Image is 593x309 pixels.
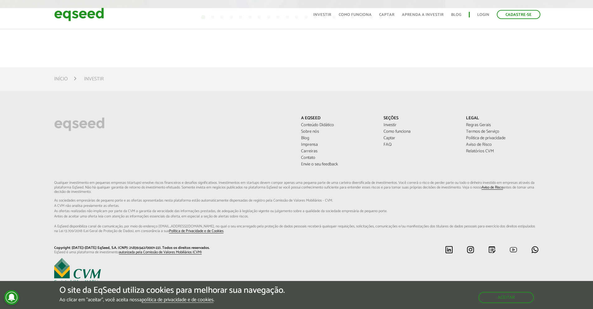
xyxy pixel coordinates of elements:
a: FAQ [384,143,457,147]
a: Contato [301,156,374,160]
a: Sobre nós [301,130,374,134]
img: EqSeed Logo [54,116,105,133]
a: Política de Privacidade e de Cookies [169,229,224,233]
a: Imprensa [301,143,374,147]
p: EqSeed é uma plataforma de investimento [54,250,292,254]
a: Login [477,13,489,17]
a: Envie o seu feedback [301,162,374,167]
p: Copyright [DATE]-[DATE] EqSeed, S.A. (CNPJ: 21.839.542/0001-22). Todos os direitos reservados. [54,246,292,250]
a: autorizada pela Comissão de Valores Mobiliários (CVM) [119,250,202,254]
a: Investir [313,13,331,17]
a: Relatórios CVM [466,149,539,154]
img: blog.svg [488,246,496,254]
p: Ao clicar em "aceitar", você aceita nossa . [59,297,285,303]
button: Aceitar [478,292,534,303]
a: Regras Gerais [466,123,539,127]
p: Qualquer investimento em pequenas empresas (startups) envolve riscos financeiros e desafios signi... [54,181,539,233]
a: Início [54,77,68,82]
a: Blog [451,13,461,17]
a: Cadastre-se [497,10,540,19]
img: youtube.svg [510,246,517,254]
a: Carreiras [301,149,374,154]
span: As ofertas realizadas não implicam por parte da CVM a garantia da veracidade das informações p... [54,209,539,213]
a: Termos de Serviço [466,130,539,134]
a: Blog [301,136,374,140]
img: EqSeed é uma plataforma de investimento autorizada pela Comissão de Valores Mobiliários (CVM) [54,258,101,283]
a: Captar [384,136,457,140]
a: Aprenda a investir [402,13,444,17]
li: Investir [84,75,104,83]
a: Aviso de Risco [466,143,539,147]
p: Seções [384,116,457,121]
span: A CVM não analisa previamente as ofertas. [54,204,539,208]
a: Captar [379,13,394,17]
h5: O site da EqSeed utiliza cookies para melhorar sua navegação. [59,286,285,295]
a: Como funciona [384,130,457,134]
a: Investir [384,123,457,127]
span: As sociedades empresárias de pequeno porte e as ofertas apresentadas nesta plataforma estão aut... [54,199,539,202]
img: whatsapp.svg [531,246,539,254]
img: instagram.svg [467,246,474,254]
a: Conteúdo Didático [301,123,374,127]
img: linkedin.svg [445,246,453,254]
a: Política de privacidade [466,136,539,140]
a: política de privacidade e de cookies [142,297,214,303]
img: EqSeed [54,6,104,23]
a: Aviso de Risco [482,186,503,190]
p: A EqSeed [301,116,374,121]
p: Legal [466,116,539,121]
a: Como funciona [339,13,372,17]
span: Antes de aceitar uma oferta leia com atenção as informações essenciais da oferta, em especial... [54,215,539,218]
